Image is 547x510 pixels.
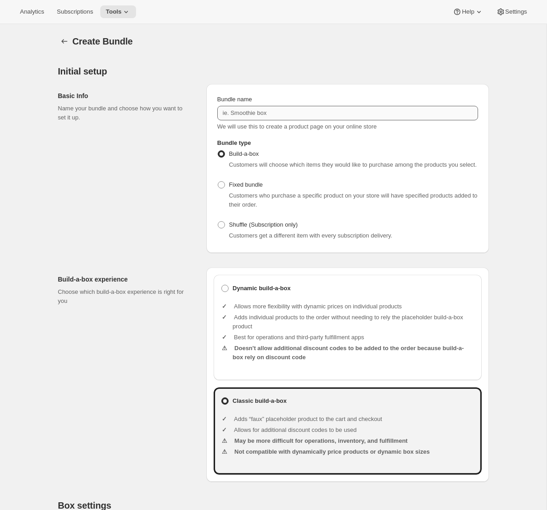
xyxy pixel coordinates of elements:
[217,106,478,120] input: ie. Smoothie box
[233,436,474,446] li: May be more difficult for operations, inventory, and fulfillment
[58,275,192,284] h2: Build-a-box experience
[447,5,488,18] button: Help
[58,66,489,77] h2: Initial setup
[51,5,98,18] button: Subscriptions
[20,8,44,15] span: Analytics
[505,8,527,15] span: Settings
[233,344,474,362] li: Doesn't allow additional discount codes to be added to the order because build-a-box rely on disc...
[233,426,474,435] li: Allows for additional discount codes to be used
[217,139,251,146] span: Bundle type
[229,221,298,228] span: Shuffle (Subscription only)
[491,5,532,18] button: Settings
[58,91,192,100] h2: Basic Info
[233,302,474,311] li: Allows more flexibility with dynamic prices on individual products
[229,232,392,239] span: Customers get a different item with every subscription delivery.
[58,287,192,306] p: Choose which build-a-box experience is right for you
[233,447,474,456] li: Not compatible with dynamically price products or dynamic box sizes
[229,181,263,188] span: Fixed bundle
[233,313,474,331] li: Adds individual products to the order without needing to rely the placeholder build-a-box product
[462,8,474,15] span: Help
[15,5,49,18] button: Analytics
[73,36,133,46] span: Create Bundle
[58,104,192,122] p: Name your bundle and choose how you want to set it up.
[233,333,474,342] li: Best for operations and third-party fulfillment apps
[57,8,93,15] span: Subscriptions
[217,96,252,103] span: Bundle name
[100,5,136,18] button: Tools
[229,192,478,208] span: Customers who purchase a specific product on your store will have specified products added to the...
[217,123,377,130] span: We will use this to create a product page on your online store
[233,284,291,293] b: Dynamic build-a-box
[233,415,474,424] li: Adds “faux” placeholder product to the cart and checkout
[233,397,287,404] b: Classic build-a-box
[58,35,71,48] button: Bundles
[229,150,259,157] span: Build-a-box
[229,161,477,168] span: Customers will choose which items they would like to purchase among the products you select.
[106,8,122,15] span: Tools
